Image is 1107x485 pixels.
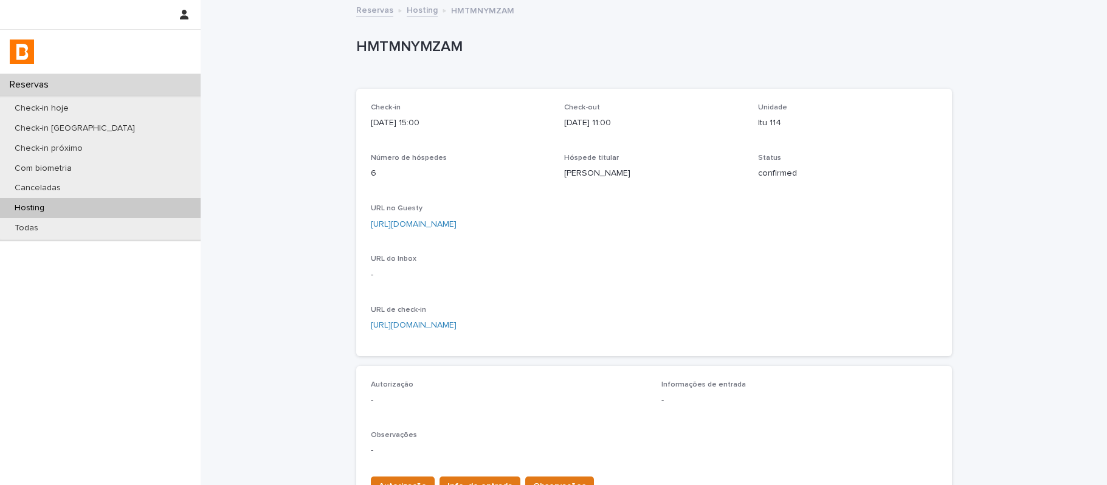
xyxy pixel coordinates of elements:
[371,167,550,180] p: 6
[371,394,647,407] p: -
[5,79,58,91] p: Reservas
[5,223,48,233] p: Todas
[371,117,550,129] p: [DATE] 15:00
[5,203,54,213] p: Hosting
[564,117,743,129] p: [DATE] 11:00
[5,143,92,154] p: Check-in próximo
[661,394,937,407] p: -
[371,269,550,281] p: -
[758,167,937,180] p: confirmed
[564,154,619,162] span: Hóspede titular
[371,220,457,229] a: [URL][DOMAIN_NAME]
[758,154,781,162] span: Status
[5,163,81,174] p: Com biometria
[371,104,401,111] span: Check-in
[371,205,422,212] span: URL no Guesty
[564,167,743,180] p: [PERSON_NAME]
[758,117,937,129] p: Itu 114
[356,2,393,16] a: Reservas
[356,38,947,56] p: HMTMNYMZAM
[371,255,416,263] span: URL do Inbox
[407,2,438,16] a: Hosting
[371,444,937,457] p: -
[10,40,34,64] img: zVaNuJHRTjyIjT5M9Xd5
[5,123,145,134] p: Check-in [GEOGRAPHIC_DATA]
[5,183,71,193] p: Canceladas
[371,381,413,388] span: Autorização
[564,104,600,111] span: Check-out
[661,381,746,388] span: Informações de entrada
[371,321,457,329] a: [URL][DOMAIN_NAME]
[371,306,426,314] span: URL de check-in
[451,3,514,16] p: HMTMNYMZAM
[758,104,787,111] span: Unidade
[5,103,78,114] p: Check-in hoje
[371,154,447,162] span: Número de hóspedes
[371,432,417,439] span: Observações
